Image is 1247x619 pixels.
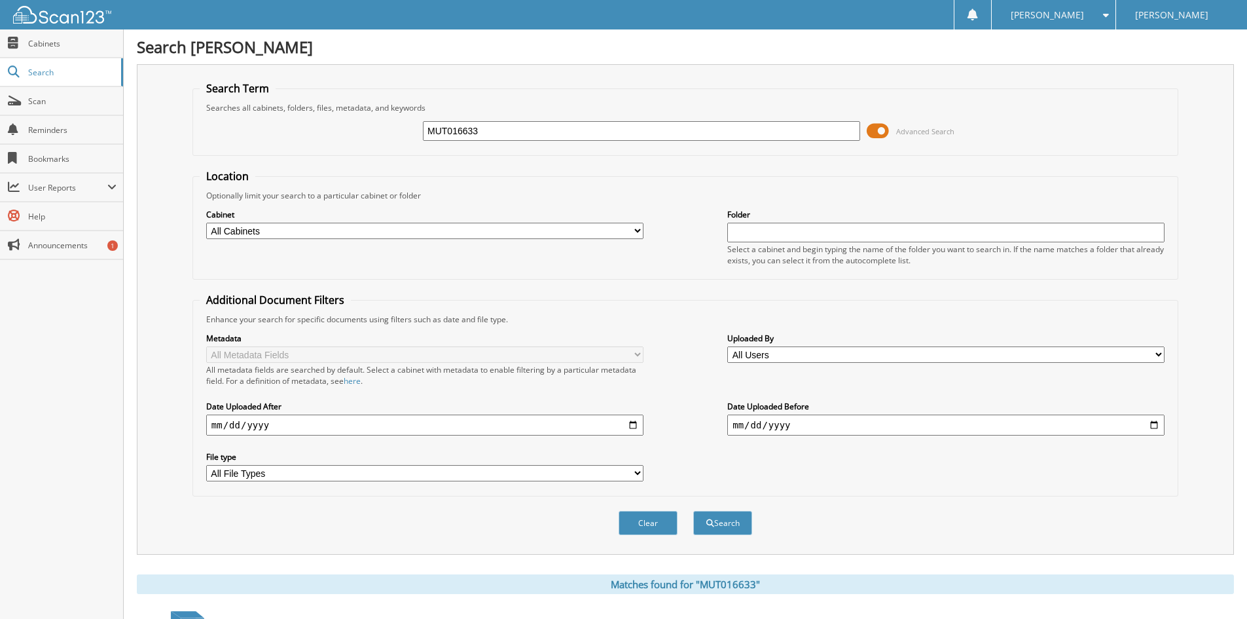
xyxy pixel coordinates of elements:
span: Help [28,211,117,222]
label: Folder [727,209,1165,220]
h1: Search [PERSON_NAME] [137,36,1234,58]
div: Searches all cabinets, folders, files, metadata, and keywords [200,102,1171,113]
label: Metadata [206,333,643,344]
span: [PERSON_NAME] [1135,11,1208,19]
label: Date Uploaded Before [727,401,1165,412]
button: Clear [619,511,678,535]
button: Search [693,511,752,535]
div: 1 [107,240,118,251]
div: Optionally limit your search to a particular cabinet or folder [200,190,1171,201]
label: File type [206,451,643,462]
input: start [206,415,643,436]
legend: Additional Document Filters [200,293,351,307]
div: Select a cabinet and begin typing the name of the folder you want to search in. If the name match... [727,244,1165,266]
label: Cabinet [206,209,643,220]
label: Uploaded By [727,333,1165,344]
div: Matches found for "MUT016633" [137,574,1234,594]
span: Cabinets [28,38,117,49]
input: end [727,415,1165,436]
div: Enhance your search for specific documents using filters such as date and file type. [200,314,1171,325]
span: Bookmarks [28,153,117,164]
span: [PERSON_NAME] [1011,11,1084,19]
span: Scan [28,96,117,107]
span: Advanced Search [896,126,954,136]
legend: Search Term [200,81,276,96]
span: User Reports [28,182,107,193]
span: Reminders [28,124,117,136]
img: scan123-logo-white.svg [13,6,111,24]
a: here [344,375,361,386]
span: Announcements [28,240,117,251]
div: All metadata fields are searched by default. Select a cabinet with metadata to enable filtering b... [206,364,643,386]
legend: Location [200,169,255,183]
label: Date Uploaded After [206,401,643,412]
span: Search [28,67,115,78]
